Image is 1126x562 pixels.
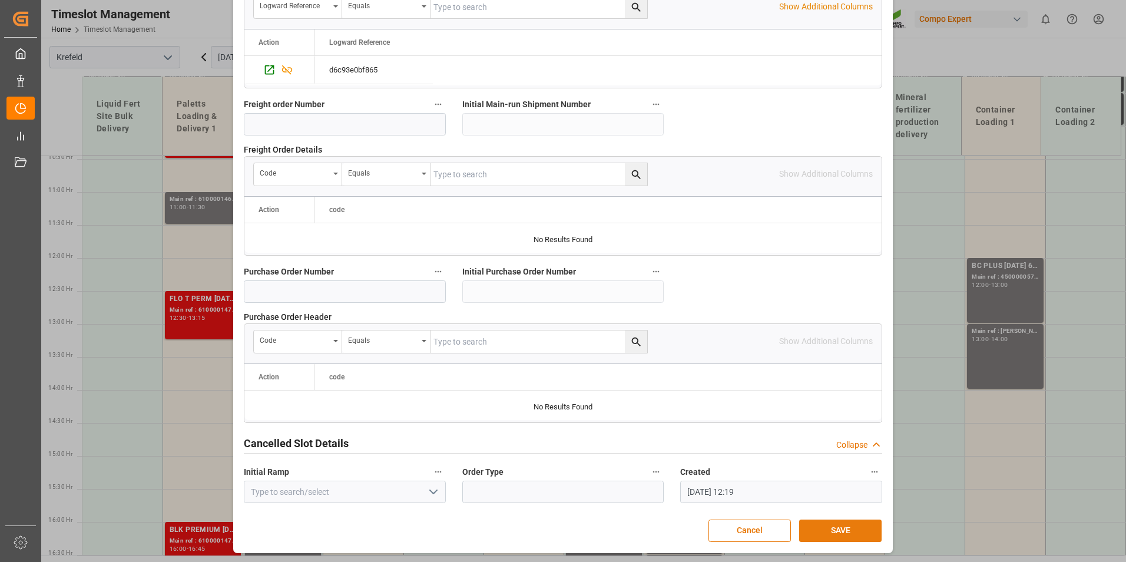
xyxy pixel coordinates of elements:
[430,464,446,480] button: Initial Ramp
[625,163,647,186] button: search button
[315,56,433,84] div: Press SPACE to select this row.
[648,264,664,279] button: Initial Purchase Order Number
[430,97,446,112] button: Freight order Number
[648,464,664,480] button: Order Type
[348,332,418,346] div: Equals
[259,38,279,47] div: Action
[315,56,433,84] div: d6c93e0bf865
[836,439,867,451] div: Collapse
[244,266,334,278] span: Purchase Order Number
[867,464,882,480] button: Created
[342,330,430,353] button: open menu
[260,165,329,178] div: code
[329,373,345,381] span: code
[348,165,418,178] div: Equals
[259,373,279,381] div: Action
[244,144,322,156] span: Freight Order Details
[708,520,791,542] button: Cancel
[244,311,332,323] span: Purchase Order Header
[462,98,591,111] span: Initial Main-run Shipment Number
[462,466,504,478] span: Order Type
[423,483,441,501] button: open menu
[342,163,430,186] button: open menu
[254,163,342,186] button: open menu
[329,206,345,214] span: code
[430,264,446,279] button: Purchase Order Number
[680,481,882,503] input: DD.MM.YYYY HH:MM
[244,98,324,111] span: Freight order Number
[680,466,710,478] span: Created
[244,435,349,451] h2: Cancelled Slot Details
[329,38,390,47] span: Logward Reference
[254,330,342,353] button: open menu
[648,97,664,112] button: Initial Main-run Shipment Number
[430,163,647,186] input: Type to search
[259,206,279,214] div: Action
[625,330,647,353] button: search button
[244,481,446,503] input: Type to search/select
[260,332,329,346] div: code
[430,330,647,353] input: Type to search
[799,520,882,542] button: SAVE
[244,466,289,478] span: Initial Ramp
[779,1,873,13] p: Show Additional Columns
[462,266,576,278] span: Initial Purchase Order Number
[244,56,315,84] div: Press SPACE to select this row.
